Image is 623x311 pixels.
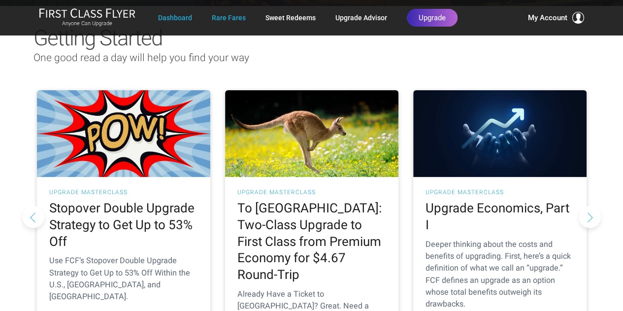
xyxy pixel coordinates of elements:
h3: UPGRADE MASTERCLASS [426,189,574,195]
a: Rare Fares [212,9,246,27]
small: Anyone Can Upgrade [39,20,135,27]
img: First Class Flyer [39,8,135,18]
button: Next slide [579,206,601,228]
a: Upgrade Advisor [335,9,387,27]
h3: UPGRADE MASTERCLASS [237,189,386,195]
h2: Upgrade Economics, Part I [426,200,574,234]
span: My Account [528,12,567,24]
h2: To [GEOGRAPHIC_DATA]: Two-Class Upgrade to First Class from Premium Economy for $4.67 Round-Trip [237,200,386,283]
p: Use FCF’s Stopover Double Upgrade Strategy to Get Up to 53% Off Within the U.S., [GEOGRAPHIC_DATA... [49,255,198,303]
h3: UPGRADE MASTERCLASS [49,189,198,195]
span: Getting Started [33,25,162,51]
p: Deeper thinking about the costs and benefits of upgrading. First, here’s a quick definition of wh... [426,239,574,311]
span: One good read a day will help you find your way [33,52,249,64]
a: Sweet Redeems [265,9,316,27]
a: Dashboard [158,9,192,27]
button: My Account [528,12,584,24]
button: Previous slide [22,206,44,228]
a: Upgrade [407,9,458,27]
h2: Stopover Double Upgrade Strategy to Get Up to 53% Off [49,200,198,250]
a: First Class FlyerAnyone Can Upgrade [39,8,135,28]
